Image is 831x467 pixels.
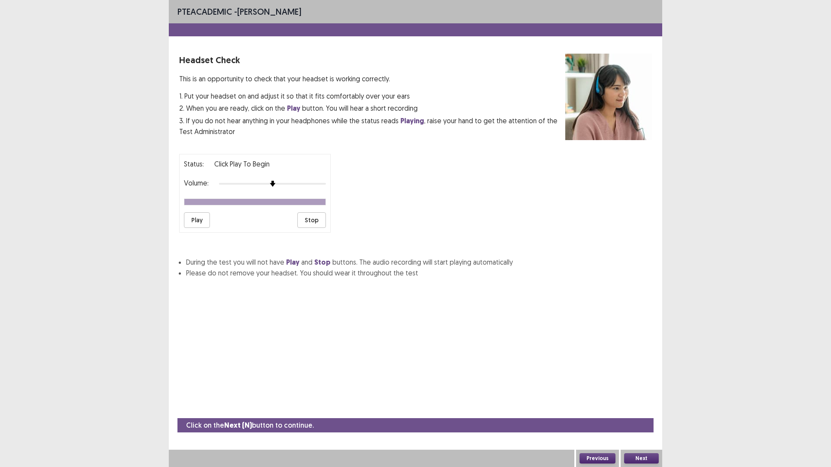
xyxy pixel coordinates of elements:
[184,212,210,228] button: Play
[179,103,565,114] p: 2. When you are ready, click on the button. You will hear a short recording
[186,420,314,431] p: Click on the button to continue.
[624,453,659,464] button: Next
[580,453,615,464] button: Previous
[179,91,565,101] p: 1. Put your headset on and adjust it so that it fits comfortably over your ears
[186,268,652,278] li: Please do not remove your headset. You should wear it throughout the test
[270,181,276,187] img: arrow-thumb
[214,159,270,169] p: Click Play to Begin
[186,257,652,268] li: During the test you will not have and buttons. The audio recording will start playing automatically
[224,421,252,430] strong: Next (N)
[179,115,565,137] p: 3. If you do not hear anything in your headphones while the status reads , raise your hand to get...
[184,159,204,169] p: Status:
[179,74,565,84] p: This is an opportunity to check that your headset is working correctly.
[314,258,331,267] strong: Stop
[400,116,424,125] strong: Playing
[179,54,565,67] p: Headset Check
[565,54,652,140] img: headset test
[177,6,232,17] span: PTE academic
[184,178,209,188] p: Volume:
[177,5,301,18] p: - [PERSON_NAME]
[286,258,300,267] strong: Play
[287,104,300,113] strong: Play
[297,212,326,228] button: Stop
